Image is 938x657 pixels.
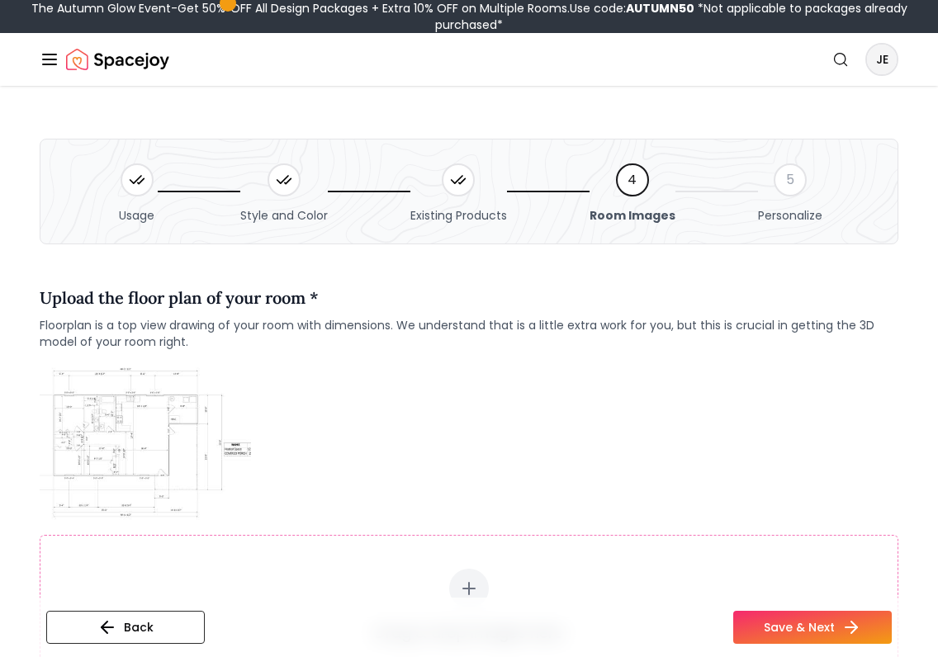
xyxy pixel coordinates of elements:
span: JE [867,45,897,74]
div: 5 [774,163,807,196]
span: Style and Color [240,207,328,224]
span: Usage [119,207,154,224]
img: Guide image [40,363,251,522]
button: JE [865,43,898,76]
h4: Upload the floor plan of your room * [40,286,898,310]
a: Spacejoy [66,43,169,76]
div: 4 [616,163,649,196]
img: Spacejoy Logo [66,43,169,76]
button: Back [46,611,205,644]
span: Existing Products [410,207,507,224]
span: Personalize [758,207,822,224]
span: Room Images [590,207,675,224]
nav: Global [40,33,898,86]
span: Floorplan is a top view drawing of your room with dimensions. We understand that is a little extr... [40,317,898,350]
button: Save & Next [733,611,892,644]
